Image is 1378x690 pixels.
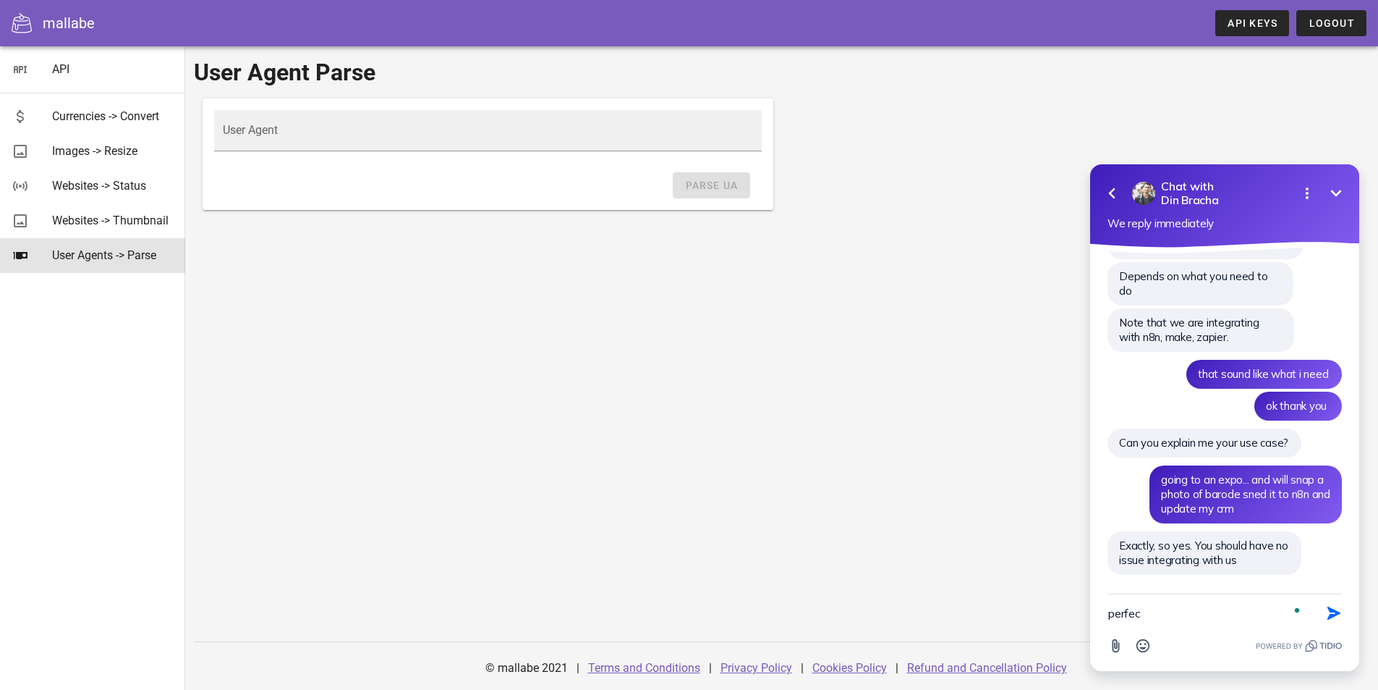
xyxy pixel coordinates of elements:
[1071,114,1378,690] iframe: To enrich screen reader interactions, please activate Accessibility in Grammarly extension settings
[52,62,174,76] div: API
[1308,17,1355,29] span: Logout
[52,248,174,262] div: User Agents -> Parse
[52,144,174,158] div: Images -> Resize
[720,661,792,675] a: Privacy Policy
[1227,17,1277,29] span: API Keys
[896,651,898,686] div: |
[52,214,174,227] div: Websites -> Thumbnail
[907,661,1067,675] a: Refund and Cancellation Policy
[43,12,95,34] div: mallabe
[801,651,804,686] div: |
[588,661,700,675] a: Terms and Conditions
[1215,10,1289,36] a: API Keys
[709,651,712,686] div: |
[52,179,174,193] div: Websites -> Status
[577,651,579,686] div: |
[1296,10,1366,36] button: Logout
[194,55,1369,90] h1: User Agent Parse
[477,651,577,686] div: © mallabe 2021
[812,661,887,675] a: Cookies Policy
[52,109,174,123] div: Currencies -> Convert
